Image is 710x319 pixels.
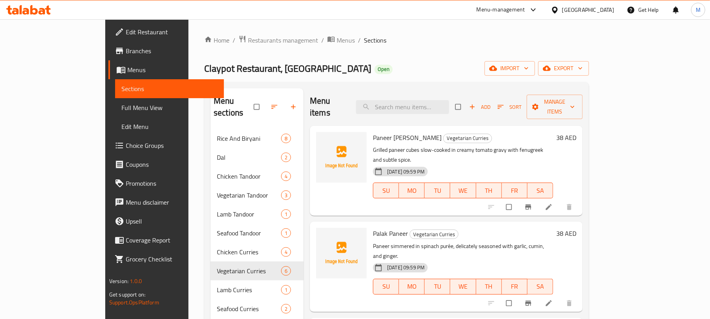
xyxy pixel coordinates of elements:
span: Claypot Restaurant, [GEOGRAPHIC_DATA] [204,60,371,77]
a: Edit menu item [545,203,554,211]
div: Chicken Tandoor4 [211,167,304,186]
button: TU [425,183,450,198]
span: 2 [281,305,291,313]
a: Edit menu item [545,299,554,307]
span: MO [402,281,421,292]
h2: Menu sections [214,95,254,119]
span: 4 [281,248,291,256]
h2: Menu items [310,95,347,119]
span: Edit Restaurant [126,27,218,37]
button: SA [527,183,553,198]
span: Version: [109,276,129,286]
span: Add [469,103,490,112]
nav: breadcrumb [204,35,589,45]
div: Lamb Tandoor [217,209,281,219]
button: delete [561,295,580,312]
span: Sort [498,103,522,112]
button: MO [399,183,425,198]
span: TU [428,185,447,196]
span: Get support on: [109,289,145,300]
div: Vegetarian Curries [443,134,492,143]
span: Paneer [PERSON_NAME] [373,132,442,144]
div: items [281,209,291,219]
div: Vegetarian Tandoor3 [211,186,304,205]
span: [DATE] 09:59 PM [384,264,428,271]
button: SA [527,279,553,295]
span: 1 [281,211,291,218]
button: TH [476,183,502,198]
span: 2 [281,154,291,161]
a: Grocery Checklist [108,250,224,269]
p: Paneer simmered in spinach purée, delicately seasoned with garlic, cumin, and ginger. [373,241,553,261]
span: Vegetarian Tandoor [217,190,281,200]
img: Paneer Tikka Masala [316,132,367,183]
a: Full Menu View [115,98,224,117]
span: Lamb Curries [217,285,281,295]
span: 4 [281,173,291,180]
div: Lamb Tandoor1 [211,205,304,224]
span: M [696,6,701,14]
button: FR [502,279,527,295]
span: Promotions [126,179,218,188]
button: FR [502,183,527,198]
h6: 38 AED [556,132,576,143]
span: Select to update [501,296,518,311]
span: Restaurants management [248,35,318,45]
a: Branches [108,41,224,60]
span: Dal [217,153,281,162]
span: SU [376,281,396,292]
div: items [281,285,291,295]
button: TH [476,279,502,295]
span: WE [453,185,473,196]
span: Sections [364,35,386,45]
button: Branch-specific-item [520,295,539,312]
span: TH [479,185,499,196]
li: / [358,35,361,45]
span: MO [402,185,421,196]
div: Vegetarian Curries [410,229,458,239]
span: Vegetarian Curries [217,266,281,276]
button: WE [450,183,476,198]
span: 6 [281,267,291,275]
span: Coverage Report [126,235,218,245]
span: TU [428,281,447,292]
span: Menu disclaimer [126,198,218,207]
div: Rice And Biryani8 [211,129,304,148]
button: SU [373,279,399,295]
span: Sort sections [266,98,285,116]
span: Branches [126,46,218,56]
span: FR [505,281,524,292]
span: 1 [281,229,291,237]
span: Edit Menu [121,122,218,131]
a: Coupons [108,155,224,174]
div: items [281,247,291,257]
span: FR [505,185,524,196]
button: delete [561,198,580,216]
span: [DATE] 09:59 PM [384,168,428,175]
button: SU [373,183,399,198]
a: Edit Restaurant [108,22,224,41]
span: Palak Paneer [373,228,408,239]
span: Rice And Biryani [217,134,281,143]
img: Palak Paneer [316,228,367,278]
span: Seafood Curries [217,304,281,313]
a: Promotions [108,174,224,193]
a: Support.OpsPlatform [109,297,159,308]
button: Add [467,101,492,113]
span: Add item [467,101,492,113]
a: Restaurants management [239,35,318,45]
div: items [281,134,291,143]
span: Select section [451,99,467,114]
a: Upsell [108,212,224,231]
span: Sections [121,84,218,93]
span: WE [453,281,473,292]
div: Open [375,65,393,74]
a: Menus [108,60,224,79]
span: Chicken Tandoor [217,172,281,181]
span: 1 [281,286,291,294]
div: Menu-management [477,5,525,15]
div: Dal2 [211,148,304,167]
span: Manage items [533,97,576,117]
span: Chicken Curries [217,247,281,257]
